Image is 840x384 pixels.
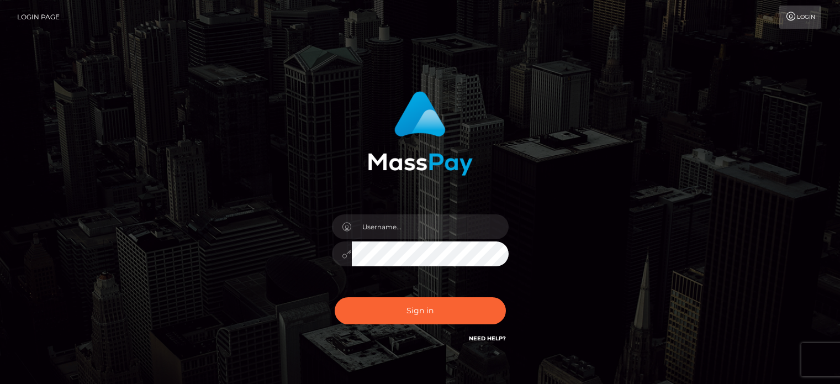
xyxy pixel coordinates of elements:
[352,214,509,239] input: Username...
[469,335,506,342] a: Need Help?
[368,91,473,176] img: MassPay Login
[17,6,60,29] a: Login Page
[335,297,506,324] button: Sign in
[779,6,821,29] a: Login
